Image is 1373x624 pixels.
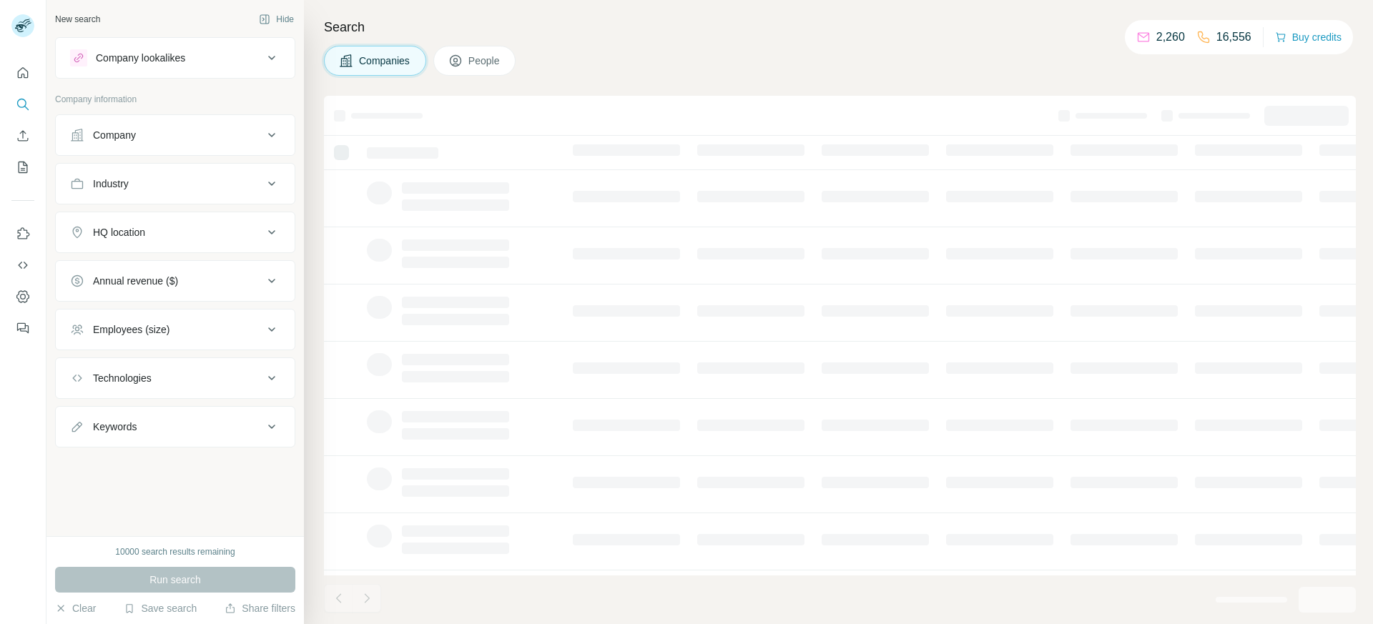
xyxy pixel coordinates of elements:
[11,315,34,341] button: Feedback
[324,17,1356,37] h4: Search
[56,312,295,347] button: Employees (size)
[56,361,295,395] button: Technologies
[468,54,501,68] span: People
[115,545,235,558] div: 10000 search results remaining
[56,118,295,152] button: Company
[1156,29,1185,46] p: 2,260
[56,41,295,75] button: Company lookalikes
[93,322,169,337] div: Employees (size)
[56,410,295,444] button: Keywords
[1275,27,1342,47] button: Buy credits
[225,601,295,615] button: Share filters
[93,128,136,142] div: Company
[11,91,34,117] button: Search
[55,601,96,615] button: Clear
[55,13,100,26] div: New search
[93,371,152,385] div: Technologies
[11,154,34,180] button: My lists
[93,274,178,288] div: Annual revenue ($)
[11,60,34,86] button: Quick start
[56,215,295,249] button: HQ location
[124,601,197,615] button: Save search
[93,177,129,191] div: Industry
[56,167,295,201] button: Industry
[11,252,34,278] button: Use Surfe API
[1216,29,1251,46] p: 16,556
[96,51,185,65] div: Company lookalikes
[93,225,145,239] div: HQ location
[56,264,295,298] button: Annual revenue ($)
[11,221,34,247] button: Use Surfe on LinkedIn
[11,123,34,149] button: Enrich CSV
[11,284,34,309] button: Dashboard
[55,93,295,106] p: Company information
[359,54,411,68] span: Companies
[93,420,137,434] div: Keywords
[249,9,304,30] button: Hide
